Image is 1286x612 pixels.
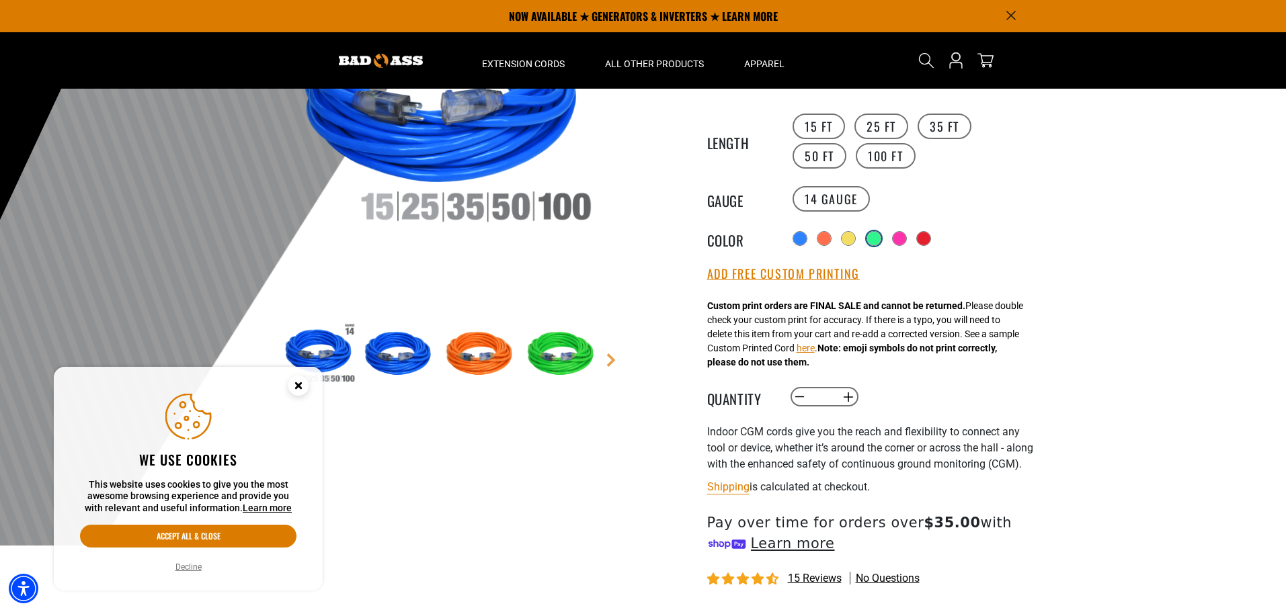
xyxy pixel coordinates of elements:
[604,353,618,367] a: Next
[339,54,423,68] img: Bad Ass Extension Cords
[707,388,774,406] label: Quantity
[856,571,920,586] span: No questions
[274,367,323,408] button: Close this option
[797,341,815,355] button: here
[793,114,845,139] label: 15 FT
[54,367,323,591] aside: Cookie Consent
[707,267,860,281] button: Add Free Custom Printing
[585,32,724,89] summary: All Other Products
[707,478,1037,496] div: is calculated at checkout.
[854,114,908,139] label: 25 FT
[361,316,439,394] img: blue
[442,316,520,394] img: orange
[171,560,206,574] button: Decline
[462,32,585,89] summary: Extension Cords
[744,58,785,70] span: Apparel
[724,32,805,89] summary: Apparel
[243,502,292,513] a: This website uses cookies to give you the most awesome browsing experience and provide you with r...
[788,572,842,584] span: 15 reviews
[80,451,296,468] h2: We use cookies
[916,50,937,71] summary: Search
[707,230,774,247] legend: Color
[707,480,750,493] a: Shipping
[707,343,997,367] strong: Note: emoji symbols do not print correctly, please do not use them.
[707,573,781,586] span: 4.40 stars
[605,58,704,70] span: All Other Products
[918,114,971,139] label: 35 FT
[793,143,846,169] label: 50 FT
[707,300,965,311] strong: Custom print orders are FINAL SALE and cannot be returned.
[80,479,296,515] p: This website uses cookies to give you the most awesome browsing experience and provide you with r...
[707,190,774,208] legend: Gauge
[482,58,565,70] span: Extension Cords
[856,143,916,169] label: 100 FT
[793,186,870,212] label: 14 Gauge
[975,52,996,69] a: cart
[707,299,1023,369] div: Please double check your custom print for accuracy. If there is a typo, you will need to delete t...
[524,316,602,394] img: green
[9,574,38,603] div: Accessibility Menu
[80,525,296,548] button: Accept all & close
[707,132,774,150] legend: Length
[945,32,967,89] a: Open this option
[707,425,1033,470] span: Indoor CGM cords give you the reach and flexibility to connect any tool or device, whether it’s a...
